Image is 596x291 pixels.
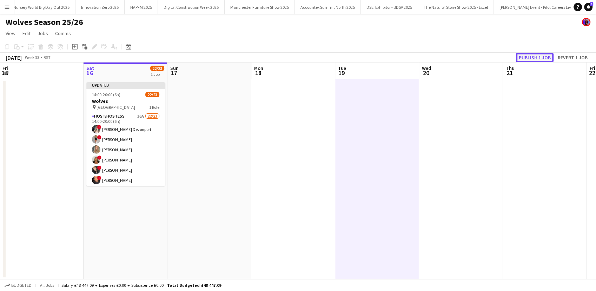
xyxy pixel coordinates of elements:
span: ! [97,166,101,170]
button: Accountex Summit North 2025 [295,0,361,14]
button: Publish 1 job [516,53,554,62]
span: Week 33 [23,55,41,60]
button: DSEI Exhibitor - BDSV 2025 [361,0,418,14]
span: 18 [253,69,263,77]
div: [DATE] [6,54,22,61]
a: View [3,29,18,38]
span: Sun [170,65,179,71]
span: Wed [422,65,431,71]
h1: Wolves Season 25/26 [6,17,83,27]
span: Sat [86,65,94,71]
span: 19 [337,69,346,77]
a: Jobs [35,29,51,38]
div: Updated [86,82,165,88]
h3: Wolves [86,98,165,104]
span: Edit [22,30,31,37]
app-job-card: Updated14:00-20:00 (6h)22/23Wolves [GEOGRAPHIC_DATA]1 RoleHost/Hostess36A22/2314:00-20:00 (6h)![P... [86,82,165,186]
span: All jobs [39,283,55,288]
span: ! [97,135,101,139]
span: ! [97,125,101,129]
span: [GEOGRAPHIC_DATA] [97,105,135,110]
div: 1 Job [151,72,164,77]
span: 15 [1,69,8,77]
span: Mon [254,65,263,71]
span: 22/23 [150,66,164,71]
span: View [6,30,15,37]
span: 14:00-20:00 (6h) [92,92,120,97]
span: 22 [589,69,595,77]
span: 16 [85,69,94,77]
span: 20 [421,69,431,77]
span: 1 [590,2,593,6]
span: Thu [506,65,515,71]
span: Tue [338,65,346,71]
span: Fri [590,65,595,71]
span: Comms [55,30,71,37]
span: Budgeted [11,283,32,288]
span: Total Budgeted £48 447.09 [167,283,221,288]
a: Edit [20,29,33,38]
span: Jobs [38,30,48,37]
button: Revert 1 job [555,53,590,62]
button: Manchester Furniture Show 2025 [225,0,295,14]
a: Comms [52,29,74,38]
app-user-avatar: Promo House Bookers [582,18,590,26]
button: NAPFM 2025 [125,0,158,14]
span: ! [97,176,101,180]
div: BST [44,55,51,60]
a: 1 [584,3,592,11]
span: 21 [505,69,515,77]
button: Nursery World Big Day Out 2025 [8,0,75,14]
span: 17 [169,69,179,77]
div: Salary £48 447.09 + Expenses £0.00 + Subsistence £0.00 = [61,283,221,288]
button: Digital Construction Week 2025 [158,0,225,14]
span: Fri [2,65,8,71]
span: 22/23 [145,92,159,97]
button: The Natural Stone Show 2025 - Excel [418,0,494,14]
span: 1 Role [149,105,159,110]
button: Budgeted [4,282,33,289]
button: Innovation Zero 2025 [75,0,125,14]
span: ! [97,156,101,160]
